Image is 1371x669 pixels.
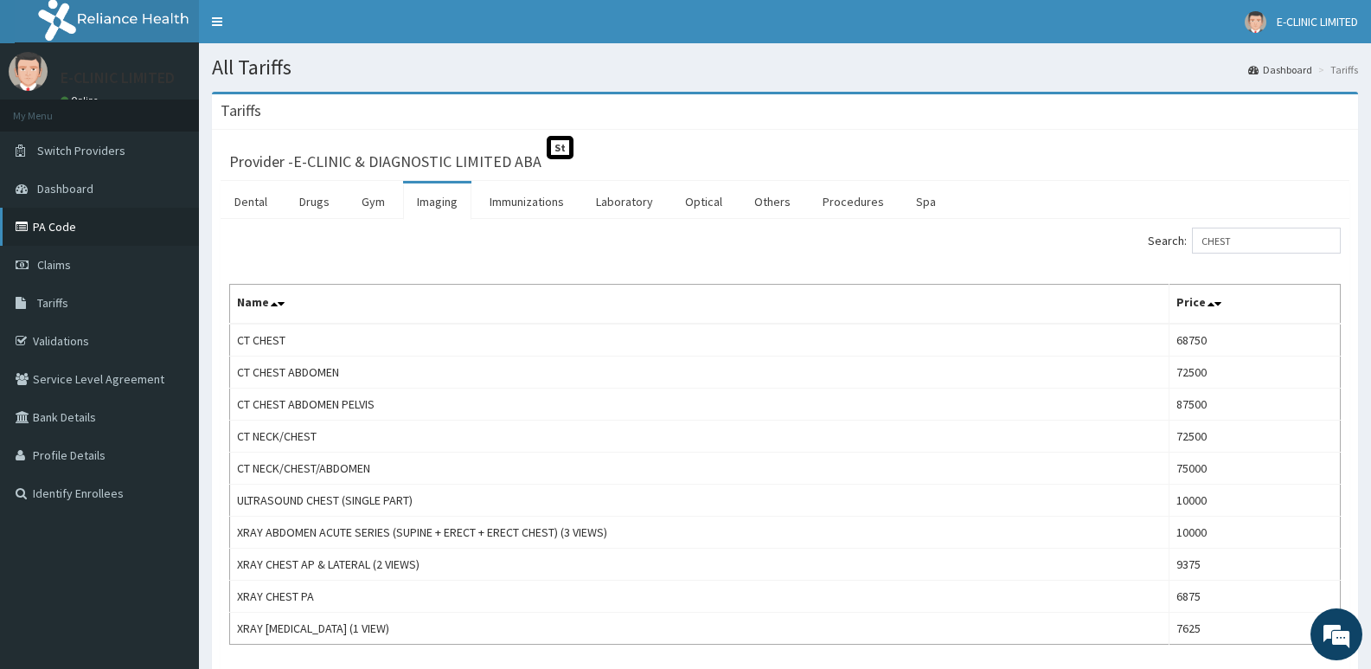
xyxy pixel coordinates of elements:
div: Chat with us now [90,97,291,119]
td: 75000 [1169,453,1341,485]
a: Optical [671,183,736,220]
td: CT NECK/CHEST [230,421,1169,453]
td: XRAY CHEST PA [230,581,1169,613]
textarea: Type your message and hit 'Enter' [9,473,330,533]
td: CT CHEST ABDOMEN [230,357,1169,389]
span: We're online! [100,218,239,393]
h1: All Tariffs [212,56,1358,79]
td: XRAY [MEDICAL_DATA] (1 VIEW) [230,613,1169,645]
p: E-CLINIC LIMITED [61,70,175,86]
td: 72500 [1169,357,1341,389]
td: CT NECK/CHEST/ABDOMEN [230,453,1169,485]
td: 7625 [1169,613,1341,645]
h3: Provider - E-CLINIC & DIAGNOSTIC LIMITED ABA [229,154,541,170]
a: Procedures [809,183,898,220]
a: Laboratory [582,183,667,220]
td: 72500 [1169,421,1341,453]
td: 9375 [1169,549,1341,581]
td: CT CHEST [230,324,1169,357]
span: St [547,136,573,159]
img: d_794563401_company_1708531726252_794563401 [32,87,70,130]
h3: Tariffs [221,103,261,119]
td: 10000 [1169,517,1341,549]
label: Search: [1148,228,1341,254]
a: Immunizations [476,183,578,220]
th: Price [1169,285,1341,325]
span: Dashboard [37,181,93,196]
img: User Image [9,52,48,91]
div: Minimize live chat window [284,9,325,50]
a: Dental [221,183,281,220]
td: 68750 [1169,324,1341,357]
a: Spa [902,183,950,220]
td: CT CHEST ABDOMEN PELVIS [230,389,1169,421]
td: XRAY CHEST AP & LATERAL (2 VIEWS) [230,549,1169,581]
span: Claims [37,257,71,273]
input: Search: [1192,228,1341,254]
a: Drugs [285,183,343,220]
a: Imaging [403,183,471,220]
td: 6875 [1169,581,1341,613]
span: Tariffs [37,295,68,311]
a: Dashboard [1248,62,1312,77]
a: Gym [348,183,399,220]
span: E-CLINIC LIMITED [1277,14,1358,29]
td: 10000 [1169,485,1341,517]
span: Switch Providers [37,143,125,158]
a: Online [61,94,102,106]
a: Others [740,183,804,220]
th: Name [230,285,1169,325]
img: User Image [1245,11,1266,33]
li: Tariffs [1314,62,1358,77]
td: 87500 [1169,389,1341,421]
td: ULTRASOUND CHEST (SINGLE PART) [230,485,1169,517]
td: XRAY ABDOMEN ACUTE SERIES (SUPINE + ERECT + ERECT CHEST) (3 VIEWS) [230,517,1169,549]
